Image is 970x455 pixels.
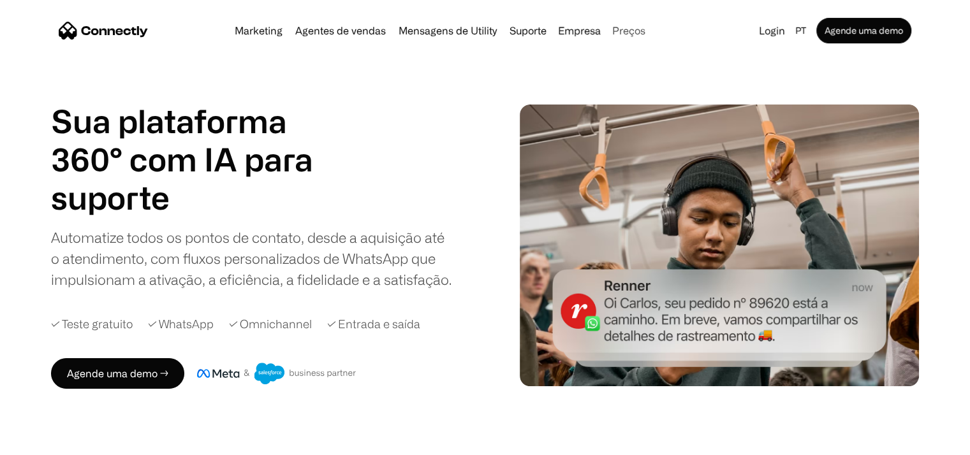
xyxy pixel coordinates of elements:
[754,22,790,40] a: Login
[26,433,77,451] ul: Language list
[59,21,148,40] a: home
[790,22,814,40] div: pt
[795,22,806,40] div: pt
[51,315,133,333] div: ✓ Teste gratuito
[51,178,344,217] h1: suporte
[816,18,911,43] a: Agende uma demo
[51,358,184,389] a: Agende uma demo →
[51,227,453,290] div: Automatize todos os pontos de contato, desde a aquisição até o atendimento, com fluxos personaliz...
[558,22,601,40] div: Empresa
[554,22,605,40] div: Empresa
[290,25,391,36] a: Agentes de vendas
[13,431,77,451] aside: Language selected: Português (Brasil)
[607,25,650,36] a: Preços
[51,178,344,217] div: carousel
[51,102,344,178] h1: Sua plataforma 360° com IA para
[504,25,552,36] a: Suporte
[230,25,288,36] a: Marketing
[393,25,502,36] a: Mensagens de Utility
[51,178,344,217] div: 2 of 4
[229,315,312,333] div: ✓ Omnichannel
[327,315,420,333] div: ✓ Entrada e saída
[148,315,214,333] div: ✓ WhatsApp
[197,363,356,384] img: Meta e crachá de parceiro de negócios do Salesforce.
